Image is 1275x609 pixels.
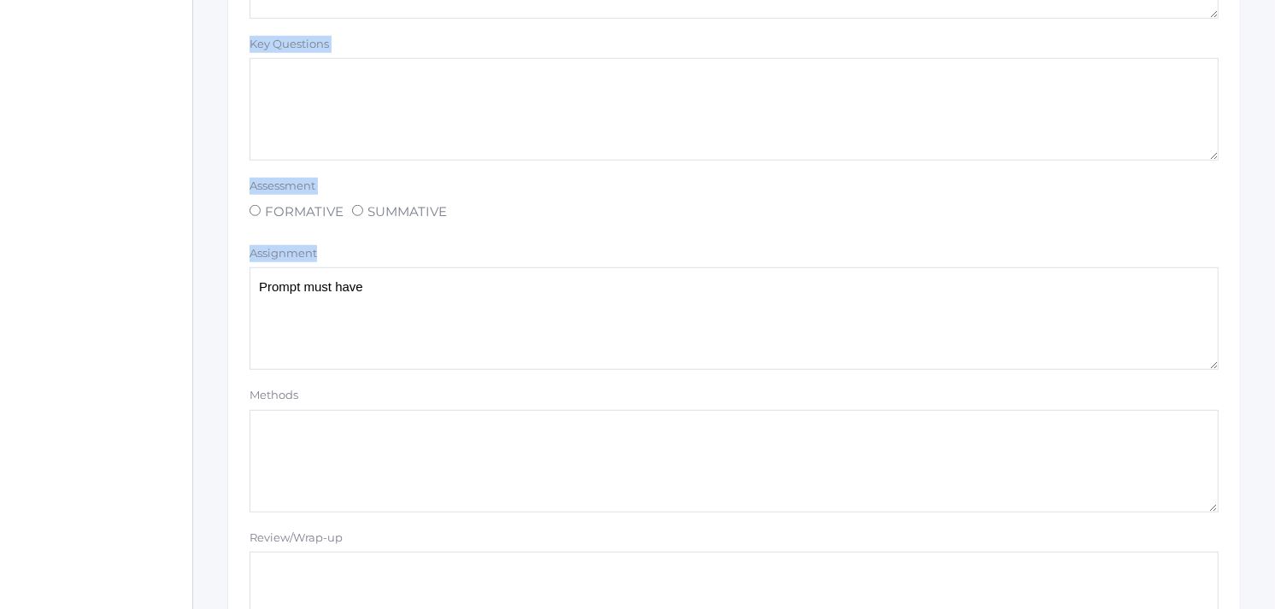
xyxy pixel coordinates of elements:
label: Assignment [250,245,317,262]
label: Assessment [250,178,315,195]
label: Review/Wrap-up [250,530,343,547]
span: FORMATIVE [261,201,344,222]
span: SUMMATIVE [363,201,447,222]
label: Key Questions [250,36,329,53]
label: Methods [250,387,298,404]
input: SUMMATIVE [352,205,363,216]
input: FORMATIVE [250,205,261,216]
